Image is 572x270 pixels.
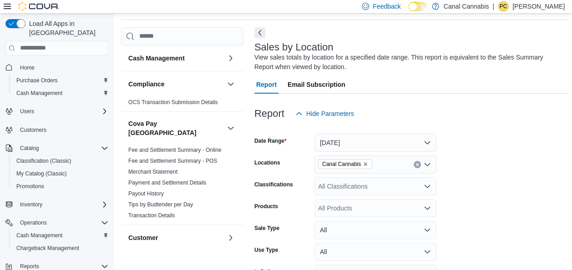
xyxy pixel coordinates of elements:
span: Users [20,108,34,115]
span: Feedback [373,2,400,11]
a: Transaction Details [128,212,175,219]
button: Purchase Orders [9,74,112,87]
button: Cova Pay [GEOGRAPHIC_DATA] [128,119,223,137]
button: Cova Pay [GEOGRAPHIC_DATA] [225,123,236,134]
h3: Customer [128,233,158,242]
button: Compliance [225,79,236,90]
button: [DATE] [314,134,436,152]
span: Email Subscription [288,75,345,94]
span: Operations [16,217,108,228]
span: Reports [20,263,39,270]
a: Classification (Classic) [13,155,75,166]
a: Tips by Budtender per Day [128,201,193,208]
button: Next [254,27,265,38]
span: Cash Management [16,90,62,97]
span: Classification (Classic) [13,155,108,166]
button: Catalog [16,143,42,154]
button: Cash Management [9,229,112,242]
span: Home [20,64,35,71]
span: Inventory [20,201,42,208]
button: Compliance [128,80,223,89]
span: Catalog [16,143,108,154]
span: Load All Apps in [GEOGRAPHIC_DATA] [25,19,108,37]
button: Inventory [16,199,46,210]
a: Purchase Orders [13,75,61,86]
button: Customers [2,123,112,136]
span: Purchase Orders [13,75,108,86]
a: Chargeback Management [13,243,83,254]
span: PC [500,1,507,12]
button: Promotions [9,180,112,193]
button: Chargeback Management [9,242,112,255]
p: | [492,1,494,12]
input: Dark Mode [408,2,427,11]
span: Merchant Statement [128,168,177,175]
span: Customers [20,126,46,134]
span: Report [256,75,277,94]
button: All [314,221,436,239]
img: Cova [18,2,59,11]
button: Cash Management [9,87,112,100]
label: Products [254,203,278,210]
a: OCS Transaction Submission Details [128,99,218,105]
a: Cash Management [13,230,66,241]
p: Canal Cannabis [444,1,489,12]
button: Operations [2,216,112,229]
a: Payout History [128,190,164,197]
button: Classification (Classic) [9,155,112,167]
button: Cash Management [225,53,236,64]
span: Cash Management [13,88,108,99]
span: Canal Cannabis [322,160,361,169]
span: Catalog [20,145,39,152]
span: Promotions [13,181,108,192]
a: Payment and Settlement Details [128,180,206,186]
a: Customers [16,125,50,135]
label: Sale Type [254,225,279,232]
div: Cova Pay [GEOGRAPHIC_DATA] [121,145,243,225]
label: Classifications [254,181,293,188]
span: Inventory [16,199,108,210]
span: Chargeback Management [13,243,108,254]
a: Merchant Statement [128,169,177,175]
span: Dark Mode [408,11,409,12]
div: Compliance [121,97,243,111]
span: Home [16,62,108,73]
h3: Sales by Location [254,42,334,53]
span: Canal Cannabis [318,159,372,169]
span: Purchase Orders [16,77,58,84]
button: Users [2,105,112,118]
span: Classification (Classic) [16,157,71,165]
button: Operations [16,217,51,228]
button: Customer [225,232,236,243]
span: Transaction Details [128,212,175,219]
button: Customer [128,233,223,242]
span: Chargeback Management [16,245,79,252]
a: Cash Management [13,88,66,99]
h3: Report [254,108,284,119]
button: Cash Management [128,54,223,63]
span: Fee and Settlement Summary - Online [128,146,222,154]
span: My Catalog (Classic) [13,168,108,179]
a: Promotions [13,181,48,192]
span: Payment and Settlement Details [128,179,206,186]
span: Customers [16,124,108,135]
div: View sales totals by location for a specified date range. This report is equivalent to the Sales ... [254,53,564,72]
label: Date Range [254,137,287,145]
a: My Catalog (Classic) [13,168,71,179]
h3: Compliance [128,80,164,89]
button: Catalog [2,142,112,155]
span: Fee and Settlement Summary - POS [128,157,217,165]
label: Locations [254,159,280,166]
button: Open list of options [424,161,431,168]
span: Operations [20,219,47,226]
div: Patrick Ciantar [498,1,509,12]
a: Fee and Settlement Summary - Online [128,147,222,153]
span: Hide Parameters [306,109,354,118]
span: Cash Management [13,230,108,241]
label: Use Type [254,246,278,254]
h3: Cash Management [128,54,185,63]
button: Inventory [2,198,112,211]
a: Home [16,62,38,73]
